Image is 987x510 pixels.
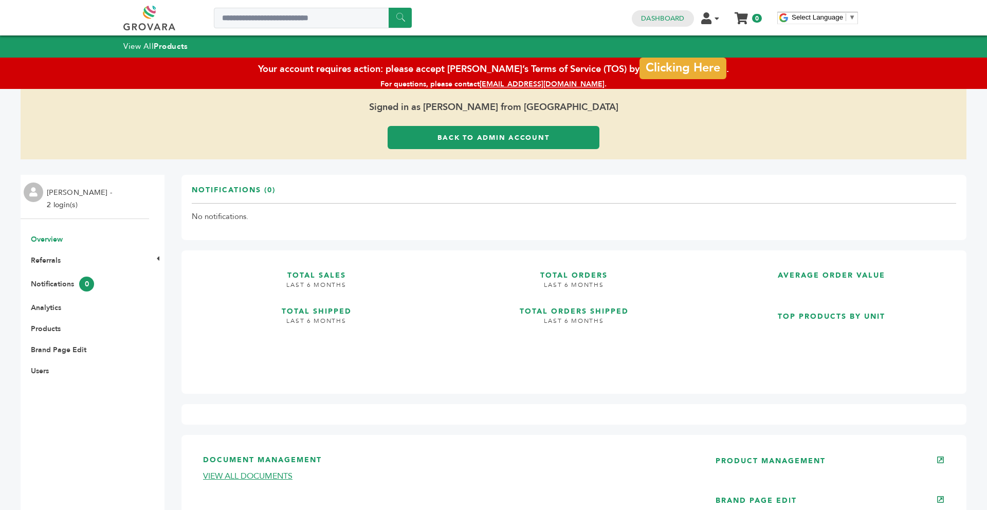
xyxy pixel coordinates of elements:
[24,183,43,202] img: profile.png
[388,126,599,149] a: Back to Admin Account
[214,8,412,28] input: Search a product or brand...
[192,261,441,375] a: TOTAL SALES LAST 6 MONTHS TOTAL SHIPPED LAST 6 MONTHS
[192,297,441,317] h3: TOTAL SHIPPED
[31,256,61,265] a: Referrals
[31,324,61,334] a: Products
[449,261,699,281] h3: TOTAL ORDERS
[192,261,441,281] h3: TOTAL SALES
[716,456,826,466] a: PRODUCT MANAGEMENT
[707,302,956,322] h3: TOP PRODUCTS BY UNIT
[192,317,441,333] h4: LAST 6 MONTHS
[203,455,685,471] h3: DOCUMENT MANAGEMENT
[707,261,956,281] h3: AVERAGE ORDER VALUE
[707,261,956,294] a: AVERAGE ORDER VALUE
[641,14,684,23] a: Dashboard
[31,303,61,313] a: Analytics
[716,496,797,505] a: BRAND PAGE EDIT
[449,261,699,375] a: TOTAL ORDERS LAST 6 MONTHS TOTAL ORDERS SHIPPED LAST 6 MONTHS
[639,57,726,79] a: Clicking Here
[192,204,956,230] td: No notifications.
[192,185,276,203] h3: Notifications (0)
[480,79,605,89] a: [EMAIL_ADDRESS][DOMAIN_NAME]
[752,14,762,23] span: 0
[123,41,188,51] a: View AllProducts
[31,366,49,376] a: Users
[31,345,86,355] a: Brand Page Edit
[31,234,63,244] a: Overview
[449,317,699,333] h4: LAST 6 MONTHS
[79,277,94,292] span: 0
[792,13,843,21] span: Select Language
[203,470,293,482] a: VIEW ALL DOCUMENTS
[449,297,699,317] h3: TOTAL ORDERS SHIPPED
[707,302,956,375] a: TOP PRODUCTS BY UNIT
[792,13,855,21] a: Select Language​
[736,9,747,20] a: My Cart
[192,281,441,297] h4: LAST 6 MONTHS
[154,41,188,51] strong: Products
[449,281,699,297] h4: LAST 6 MONTHS
[47,187,115,211] li: [PERSON_NAME] - 2 login(s)
[31,279,94,289] a: Notifications0
[21,89,966,126] span: Signed in as [PERSON_NAME] from [GEOGRAPHIC_DATA]
[849,13,855,21] span: ▼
